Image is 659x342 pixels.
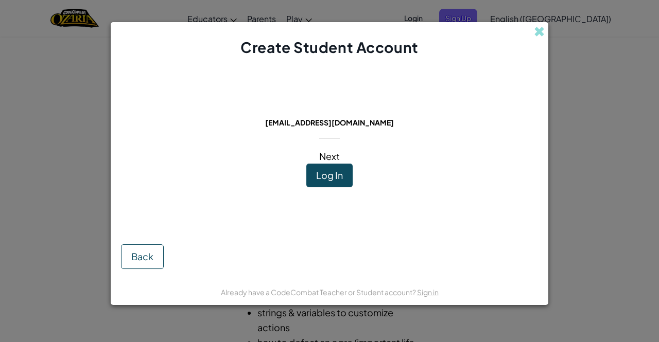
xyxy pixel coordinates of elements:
span: Create Student Account [240,38,418,56]
button: Log In [306,164,353,187]
span: Next [319,150,340,162]
span: Already have a CodeCombat Teacher or Student account? [221,287,417,297]
span: Log In [316,169,343,181]
span: This email is already in use: [257,103,403,115]
span: [EMAIL_ADDRESS][DOMAIN_NAME] [265,118,394,127]
a: Sign in [417,287,439,297]
button: Back [121,244,164,269]
span: Back [131,250,153,262]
